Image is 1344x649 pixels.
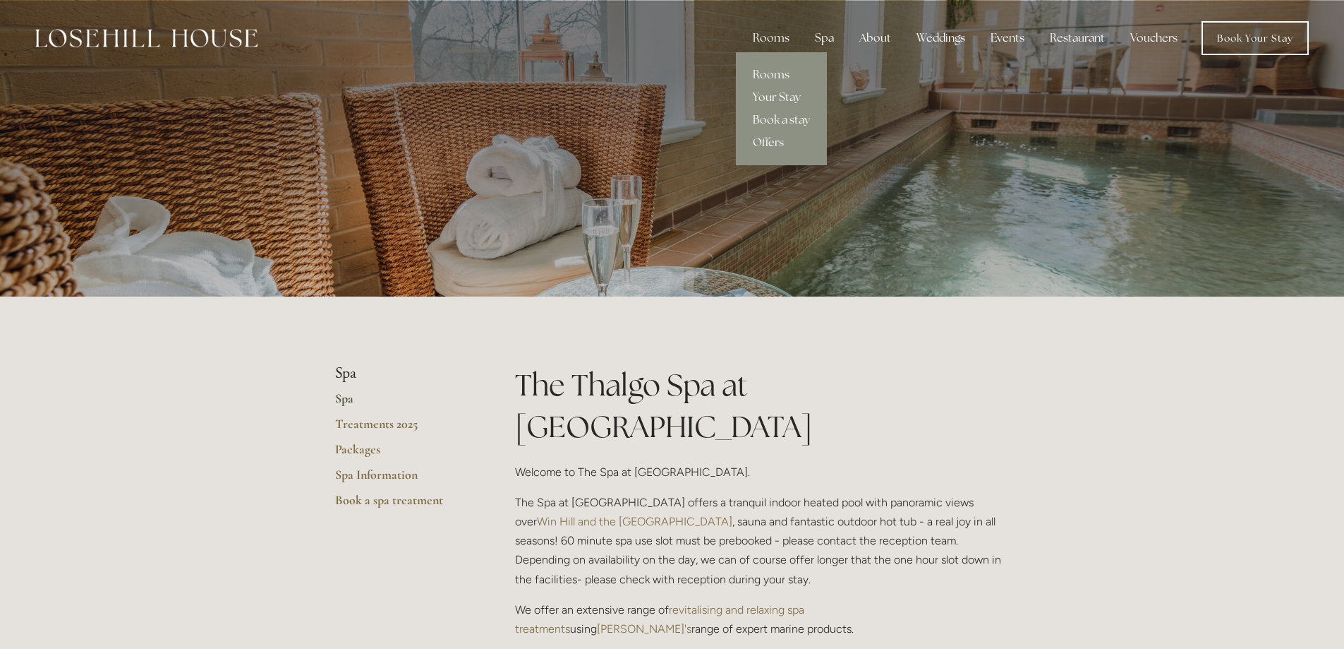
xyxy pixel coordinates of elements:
a: Book Your Stay [1201,21,1309,55]
a: Treatments 2025 [335,416,470,441]
img: Losehill House [35,29,258,47]
a: Your Stay [736,86,827,109]
a: Win Hill and the [GEOGRAPHIC_DATA] [537,515,732,528]
h1: The Thalgo Spa at [GEOGRAPHIC_DATA] [515,364,1010,448]
a: Spa Information [335,467,470,492]
div: Restaurant [1039,24,1116,52]
p: Welcome to The Spa at [GEOGRAPHIC_DATA]. [515,463,1010,482]
div: Rooms [741,24,801,52]
a: Rooms [736,64,827,86]
div: Events [979,24,1036,52]
a: Book a spa treatment [335,492,470,518]
p: The Spa at [GEOGRAPHIC_DATA] offers a tranquil indoor heated pool with panoramic views over , sau... [515,493,1010,589]
a: Vouchers [1119,24,1189,52]
a: [PERSON_NAME]'s [597,622,691,636]
a: Spa [335,391,470,416]
li: Spa [335,364,470,383]
div: About [848,24,902,52]
a: Book a stay [736,109,827,131]
a: Packages [335,441,470,467]
div: Spa [804,24,845,52]
p: We offer an extensive range of using range of expert marine products. [515,600,1010,638]
div: Weddings [905,24,976,52]
a: Offers [736,131,827,154]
